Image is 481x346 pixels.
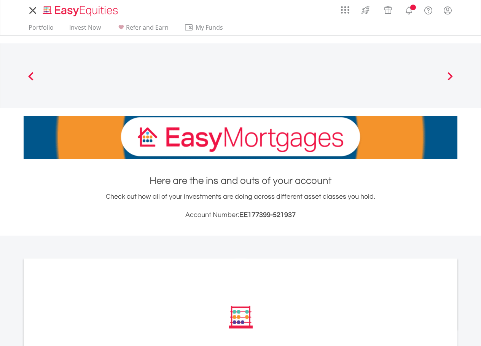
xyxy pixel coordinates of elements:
[239,211,296,218] span: EE177399-521937
[419,2,438,17] a: FAQ's and Support
[359,4,372,16] img: thrive-v2.svg
[25,24,57,35] a: Portfolio
[438,2,457,19] a: My Profile
[41,5,121,17] img: EasyEquities_Logo.png
[24,191,457,220] div: Check out how all of your investments are doing across different asset classes you hold.
[66,24,104,35] a: Invest Now
[126,23,169,32] span: Refer and Earn
[341,6,349,14] img: grid-menu-icon.svg
[24,210,457,220] h3: Account Number:
[336,2,354,14] a: AppsGrid
[40,2,121,17] a: Home page
[382,4,394,16] img: vouchers-v2.svg
[24,116,457,159] img: EasyMortage Promotion Banner
[399,2,419,17] a: Notifications
[113,24,172,35] a: Refer and Earn
[377,2,399,16] a: Vouchers
[24,174,457,188] h1: Here are the ins and outs of your account
[184,22,234,32] span: My Funds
